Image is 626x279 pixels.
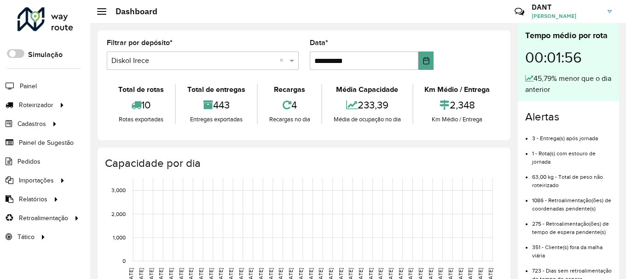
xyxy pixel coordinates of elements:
[532,236,612,260] li: 351 - Cliente(s) fora da malha viária
[532,127,612,142] li: 3 - Entrega(s) após jornada
[325,95,410,115] div: 233,39
[260,84,319,95] div: Recargas
[525,110,612,124] h4: Alertas
[532,12,601,20] span: [PERSON_NAME]
[525,42,612,73] div: 00:01:56
[310,37,328,48] label: Data
[19,213,68,223] span: Retroalimentação
[19,194,47,204] span: Relatórios
[122,258,126,264] text: 0
[418,51,434,70] button: Choose Date
[107,37,173,48] label: Filtrar por depósito
[19,138,74,148] span: Painel de Sugestão
[178,95,254,115] div: 443
[532,166,612,189] li: 63,00 kg - Total de peso não roteirizado
[416,84,499,95] div: Km Médio / Entrega
[532,3,601,11] h3: DANT
[28,49,63,60] label: Simulação
[510,2,529,22] a: Contato Rápido
[532,189,612,213] li: 1086 - Retroalimentação(ões) de coordenadas pendente(s)
[19,100,53,110] span: Roteirizador
[17,232,35,242] span: Tático
[178,84,254,95] div: Total de entregas
[106,6,157,17] h2: Dashboard
[17,157,41,166] span: Pedidos
[525,73,612,95] div: 45,79% menor que o dia anterior
[20,81,37,91] span: Painel
[416,115,499,124] div: Km Médio / Entrega
[416,95,499,115] div: 2,348
[109,115,173,124] div: Rotas exportadas
[279,55,287,66] span: Clear all
[109,84,173,95] div: Total de rotas
[178,115,254,124] div: Entregas exportadas
[260,95,319,115] div: 4
[532,142,612,166] li: 1 - Rota(s) com estouro de jornada
[260,115,319,124] div: Recargas no dia
[109,95,173,115] div: 10
[111,188,126,194] text: 3,000
[105,157,501,170] h4: Capacidade por dia
[19,176,54,185] span: Importações
[113,234,126,240] text: 1,000
[17,119,46,129] span: Cadastros
[525,29,612,42] div: Tempo médio por rota
[111,211,126,217] text: 2,000
[325,115,410,124] div: Média de ocupação no dia
[532,213,612,236] li: 275 - Retroalimentação(ões) de tempo de espera pendente(s)
[325,84,410,95] div: Média Capacidade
